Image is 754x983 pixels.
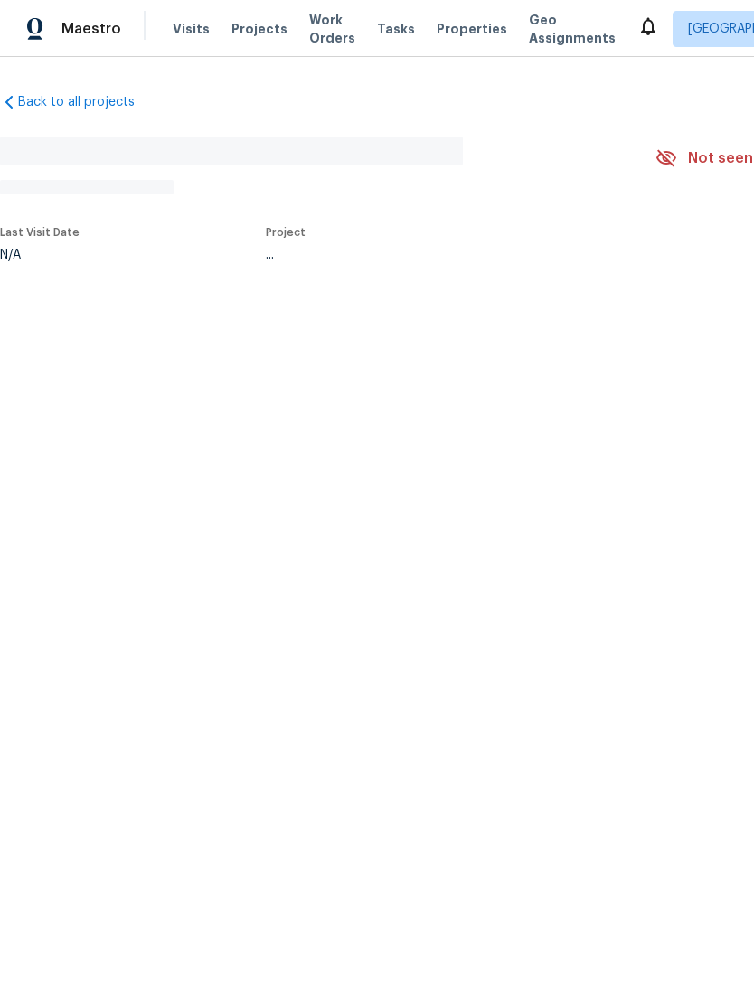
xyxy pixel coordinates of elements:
[266,227,306,238] span: Project
[266,249,613,261] div: ...
[309,11,355,47] span: Work Orders
[377,23,415,35] span: Tasks
[437,20,507,38] span: Properties
[61,20,121,38] span: Maestro
[231,20,287,38] span: Projects
[173,20,210,38] span: Visits
[529,11,616,47] span: Geo Assignments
